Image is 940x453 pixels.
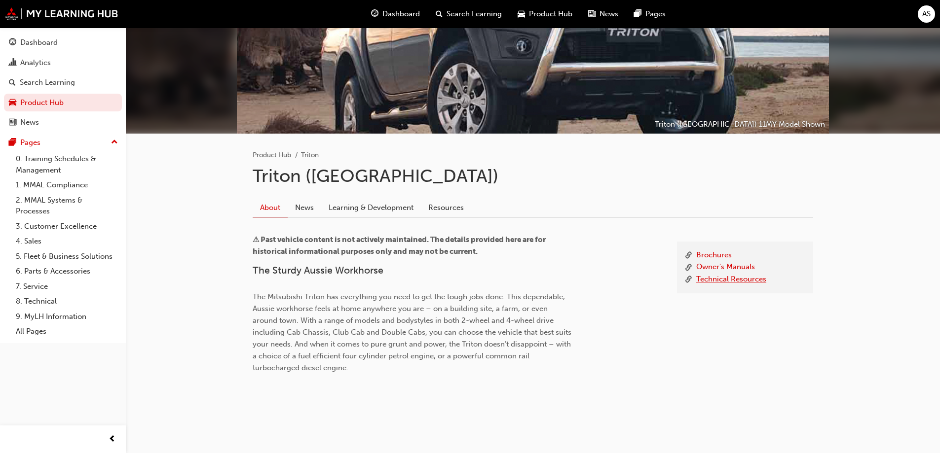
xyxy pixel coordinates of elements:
[12,309,122,324] a: 9. MyLH Information
[9,59,16,68] span: chart-icon
[588,8,596,20] span: news-icon
[634,8,641,20] span: pages-icon
[685,261,692,274] span: link-icon
[510,4,580,24] a: car-iconProduct Hub
[12,219,122,234] a: 3. Customer Excellence
[9,78,16,87] span: search-icon
[20,77,75,88] div: Search Learning
[421,198,471,217] a: Resources
[12,177,122,193] a: 1. MMAL Compliance
[20,57,51,69] div: Analytics
[321,198,421,217] a: Learning & Development
[5,7,118,20] img: mmal
[109,433,116,446] span: prev-icon
[518,8,525,20] span: car-icon
[9,118,16,127] span: news-icon
[4,113,122,132] a: News
[253,151,291,159] a: Product Hub
[428,4,510,24] a: search-iconSearch Learning
[685,274,692,286] span: link-icon
[288,198,321,217] a: News
[12,279,122,294] a: 7. Service
[922,8,931,20] span: AS
[4,94,122,112] a: Product Hub
[4,34,122,52] a: Dashboard
[655,119,825,130] p: Triton ([GEOGRAPHIC_DATA]) 11MY Model Shown
[301,150,319,161] li: Triton
[447,8,502,20] span: Search Learning
[696,261,755,274] a: Owner's Manuals
[371,8,378,20] span: guage-icon
[580,4,626,24] a: news-iconNews
[20,117,39,128] div: News
[253,165,813,187] h1: Triton ([GEOGRAPHIC_DATA])
[626,4,674,24] a: pages-iconPages
[20,37,58,48] div: Dashboard
[4,32,122,134] button: DashboardAnalyticsSearch LearningProduct HubNews
[9,99,16,107] span: car-icon
[436,8,443,20] span: search-icon
[12,324,122,339] a: All Pages
[253,235,547,256] span: ⚠ Past vehicle content is not actively maintained. The details provided here are for historical i...
[12,151,122,177] a: 0. Training Schedules & Management
[4,134,122,152] button: Pages
[253,265,383,276] span: The Sturdy Aussie Workhorse
[12,294,122,309] a: 8. Technical
[382,8,420,20] span: Dashboard
[529,8,572,20] span: Product Hub
[4,54,122,72] a: Analytics
[685,249,692,262] span: link-icon
[645,8,666,20] span: Pages
[600,8,618,20] span: News
[111,136,118,149] span: up-icon
[696,274,766,286] a: Technical Resources
[363,4,428,24] a: guage-iconDashboard
[4,73,122,92] a: Search Learning
[918,5,935,23] button: AS
[9,38,16,47] span: guage-icon
[696,249,732,262] a: Brochures
[9,139,16,147] span: pages-icon
[20,137,40,148] div: Pages
[12,234,122,249] a: 4. Sales
[253,198,288,217] a: About
[12,193,122,219] a: 2. MMAL Systems & Processes
[253,292,573,372] span: The Mitsubishi Triton has everything you need to get the tough jobs done. This dependable, Aussie...
[12,264,122,279] a: 6. Parts & Accessories
[12,249,122,264] a: 5. Fleet & Business Solutions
